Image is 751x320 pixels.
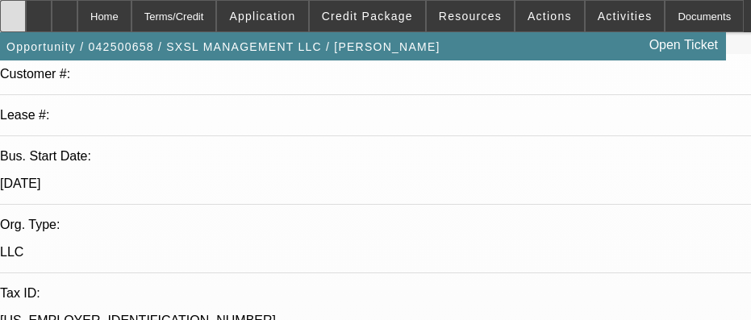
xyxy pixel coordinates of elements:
button: Resources [427,1,514,31]
span: Actions [528,10,572,23]
span: Opportunity / 042500658 / SXSL MANAGEMENT LLC / [PERSON_NAME] [6,40,440,53]
button: Credit Package [310,1,425,31]
span: Resources [439,10,502,23]
button: Actions [515,1,584,31]
button: Application [217,1,307,31]
button: Activities [586,1,665,31]
span: Activities [598,10,653,23]
a: Open Ticket [643,31,724,59]
span: Credit Package [322,10,413,23]
span: Application [229,10,295,23]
